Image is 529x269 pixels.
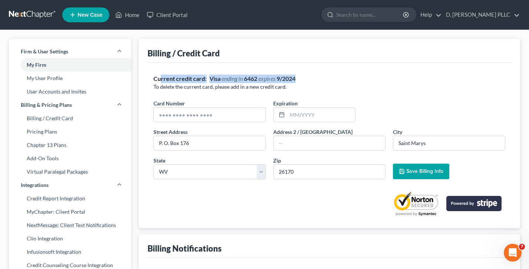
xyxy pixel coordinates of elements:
span: Integrations [21,181,49,189]
input: Enter city [393,136,505,150]
div: Billing / Credit Card [148,48,220,59]
a: Firm & User Settings [9,45,131,58]
button: Save Billing Info [393,164,449,179]
span: 7 [519,244,525,250]
span: expires [258,75,275,82]
span: Card Number [153,100,185,106]
span: ending in [222,75,243,82]
a: Billing / Credit Card [9,112,131,125]
strong: 6462 [244,75,257,82]
a: Billing & Pricing Plans [9,98,131,112]
a: Add-On Tools [9,152,131,165]
span: Save Billing Info [406,168,443,174]
input: MM/YYYY [287,108,355,122]
a: Home [112,8,143,22]
span: Firm & User Settings [21,48,68,55]
span: New Case [77,12,102,18]
p: To delete the current card, please add in a new credit card. [153,83,505,91]
iframe: Intercom live chat [504,244,522,262]
a: NextMessage: Client Text Notifications [9,219,131,232]
input: ●●●● ●●●● ●●●● ●●●● [154,108,265,122]
a: Virtual Paralegal Packages [9,165,131,178]
span: Address 2 / [GEOGRAPHIC_DATA] [273,129,353,135]
input: Enter street address [154,136,265,150]
img: stripe-logo-2a7f7e6ca78b8645494d24e0ce0d7884cb2b23f96b22fa3b73b5b9e177486001.png [446,196,502,211]
a: Clio Integration [9,232,131,245]
span: Street Address [153,129,188,135]
div: Billing Notifications [148,243,222,254]
a: D. [PERSON_NAME] PLLC [442,8,520,22]
input: Search by name... [336,8,404,22]
span: Expiration [273,100,298,106]
strong: 9/2024 [277,75,295,82]
input: -- [274,136,385,150]
strong: Current credit card: [153,75,206,82]
a: User Accounts and Invites [9,85,131,98]
a: Client Portal [143,8,191,22]
a: Integrations [9,178,131,192]
input: XXXXX [273,164,386,179]
span: Zip [273,157,281,164]
a: Credit Report Integration [9,192,131,205]
a: Norton Secured privacy certification [391,191,440,216]
a: My User Profile [9,72,131,85]
a: Chapter 13 Plans [9,138,131,152]
strong: Visa [209,75,221,82]
a: Help [417,8,442,22]
a: My Firm [9,58,131,72]
a: Pricing Plans [9,125,131,138]
span: Billing & Pricing Plans [21,101,72,109]
span: City [393,129,402,135]
a: Infusionsoft Integration [9,245,131,259]
span: State [153,157,165,164]
a: MyChapter: Client Portal [9,205,131,219]
img: Powered by Symantec [391,191,440,216]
